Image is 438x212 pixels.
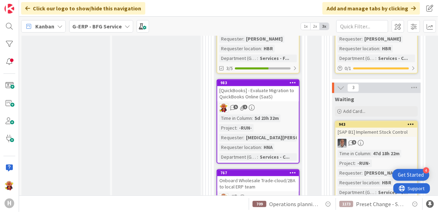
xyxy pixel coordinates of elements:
span: : [243,134,244,142]
a: 943[SAP B1] Implement Stock ControlPSTime in Column:47d 18h 22mProject:-RUN-Requester:[PERSON_NAM... [335,121,418,199]
div: -RUN- [237,124,254,132]
div: -RUN- [356,160,372,167]
div: Open Get Started checklist, remaining modules: 4 [392,169,429,181]
span: : [257,55,258,62]
div: Time in Column [338,150,370,158]
div: Services - C... [376,55,410,62]
span: : [261,144,262,151]
img: LC [219,104,228,113]
div: HNA [262,144,274,151]
span: : [236,124,237,132]
span: Waiting [335,96,354,103]
div: 767 [220,171,299,176]
img: LC [4,181,14,191]
div: HBR [380,179,393,187]
div: [SAP B1] Implement Stock Control [336,128,417,137]
div: Onboard Wholesale Trade-cloud/2BA to local ERP team [217,176,299,192]
div: 5d 23h 32m [253,115,281,122]
div: HBR [380,45,393,53]
span: : [243,35,244,43]
span: : [362,35,363,43]
div: Department (G-ERP) [338,55,375,62]
span: 1 [243,105,247,109]
div: [PERSON_NAME] [363,169,403,177]
img: LC [219,194,228,203]
span: : [375,55,376,62]
div: Click our logo to show/hide this navigation [21,2,145,15]
span: 1x [301,23,310,30]
img: Visit kanbanzone.com [4,4,14,14]
span: Operations planning board Changing operations to external via Multiselect CD_011_HUISCH_Internal ... [269,200,318,208]
span: : [370,150,371,158]
div: Add and manage tabs by clicking [322,2,420,15]
div: 767 [217,170,299,176]
span: Support [15,1,31,9]
span: Add Card... [343,108,365,115]
div: Services - F... [258,55,291,62]
div: LC [217,104,299,113]
div: [PERSON_NAME] [244,35,284,43]
div: PS [336,139,417,148]
div: 943 [339,122,417,127]
div: 943 [336,122,417,128]
div: Requester [219,35,243,43]
span: : [379,179,380,187]
div: 983[QuickBooks] - Evaluate Migration to QuickBooks Online (SaaS) [217,80,299,101]
span: : [252,115,253,122]
div: Requester [219,134,243,142]
span: : [261,45,262,53]
a: 983[QuickBooks] - Evaluate Migration to QuickBooks Online (SaaS)LCTime in Column:5d 23h 32mProjec... [217,79,300,164]
div: LC [217,194,299,203]
div: [MEDICAL_DATA][PERSON_NAME] [244,134,321,142]
div: Department (G-ERP) [219,55,257,62]
div: Requester location [338,179,379,187]
div: Services - S... [376,189,410,196]
span: : [379,45,380,53]
div: 47d 18h 22m [371,150,401,158]
div: 983 [220,81,299,86]
div: Requester [338,35,362,43]
div: Project [338,160,355,167]
span: Preset Change - Shipping in Shipping Schedule [356,200,405,208]
span: 3 [347,84,359,92]
div: 767Onboard Wholesale Trade-cloud/2BA to local ERP team [217,170,299,192]
div: Services - C... [258,153,291,161]
div: Department (G-ERP) [338,189,375,196]
div: 0/1 [336,64,417,73]
span: 2x [310,23,320,30]
div: 4 [423,167,429,174]
input: Quick Filter... [336,20,388,33]
div: 983 [217,80,299,86]
div: 943[SAP B1] Implement Stock Control [336,122,417,137]
div: H [4,198,14,208]
div: HBR [262,45,275,53]
span: 3/5 [226,65,233,72]
div: Time in Column [219,115,252,122]
div: Requester location [338,45,379,53]
div: Project [219,124,236,132]
div: Department (G-ERP) [219,153,257,161]
span: : [257,153,258,161]
span: 3x [320,23,329,30]
b: G-ERP - BFG Service [72,23,122,30]
div: 709 [253,201,266,207]
span: Kanban [35,22,54,30]
span: 5 [234,105,238,109]
span: : [362,169,363,177]
span: 7 [234,195,238,200]
span: 5 [352,140,356,145]
div: [QuickBooks] - Evaluate Migration to QuickBooks Online (SaaS) [217,86,299,101]
div: Get Started [398,171,424,178]
div: Requester [338,169,362,177]
div: Requester location [219,144,261,151]
div: Requester location [219,45,261,53]
span: : [355,160,356,167]
img: PS [338,139,347,148]
span: : [375,189,376,196]
div: [PERSON_NAME] [363,35,403,43]
span: 0 / 1 [345,65,351,72]
div: 1173 [339,201,353,207]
